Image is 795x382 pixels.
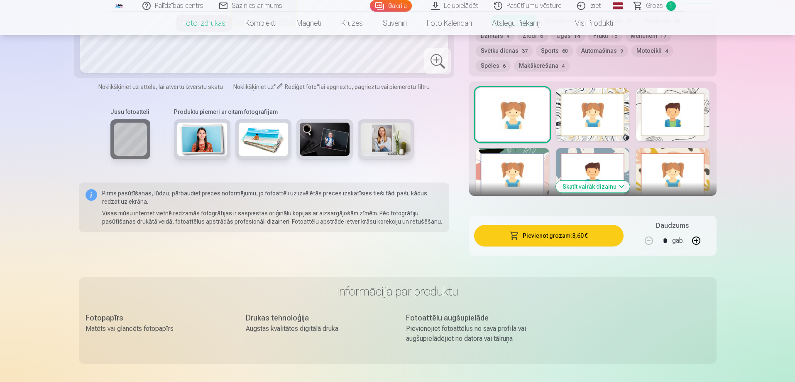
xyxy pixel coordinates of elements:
[672,231,685,251] div: gab.
[666,1,676,11] span: 1
[474,225,623,246] button: Pievienot grozam:3,60 €
[86,324,229,334] div: Matēts vai glancēts fotopapīrs
[373,12,417,35] a: Suvenīri
[406,324,550,344] div: Pievienojiet fotoattēlus no sava profila vai augšupielādējiet no datora vai tālruņa
[115,3,124,8] img: /fa1
[540,33,543,39] span: 6
[536,45,573,57] button: Sports60
[626,30,671,42] button: Meitenēm17
[588,30,622,42] button: Frukti15
[562,48,568,54] span: 60
[506,33,509,39] span: 4
[102,189,443,206] p: Pirms pasūtīšanas, lūdzu, pārbaudiet preces noformējumu, jo fotoattēli uz izvēlētās preces izskat...
[665,48,668,54] span: 4
[631,45,673,57] button: Motocikli4
[576,45,628,57] button: Automašīnas9
[286,12,331,35] a: Magnēti
[574,33,580,39] span: 14
[110,108,150,116] h6: Jūsu fotoattēli
[102,209,443,226] p: Visas mūsu internet vietnē redzamās fotogrāfijas ir saspiestas oriģinālu kopijas ar aizsargājošām...
[406,312,550,324] div: Fotoattēlu augšupielāde
[620,48,623,54] span: 9
[246,312,389,324] div: Drukas tehnoloģija
[514,60,570,71] button: Makšķerēšana4
[562,63,565,69] span: 4
[172,12,235,35] a: Foto izdrukas
[612,33,617,39] span: 15
[319,84,430,90] span: lai apgrieztu, pagrieztu vai piemērotu filtru
[476,30,514,42] button: Dzintars4
[518,30,548,42] button: Ziedi6
[86,284,710,299] h3: Informācija par produktu
[233,84,274,90] span: Noklikšķiniet uz
[317,84,319,90] span: "
[98,83,223,91] span: Noklikšķiniet uz attēla, lai atvērtu izvērstu skatu
[482,12,552,35] a: Atslēgu piekariņi
[556,181,630,192] button: Skatīt vairāk dizainu
[235,12,286,35] a: Komplekti
[656,221,689,231] h5: Daudzums
[246,324,389,334] div: Augstas kvalitātes digitālā druka
[503,63,506,69] span: 6
[417,12,482,35] a: Foto kalendāri
[331,12,373,35] a: Krūzes
[551,30,585,42] button: Ogas14
[285,84,317,90] span: Rediģēt foto
[476,60,511,71] button: Spēles6
[274,84,276,90] span: "
[660,33,666,39] span: 17
[646,1,663,11] span: Grozs
[476,45,533,57] button: Svētku dienās37
[171,108,417,116] h6: Produktu piemēri ar citām fotogrāfijām
[552,12,623,35] a: Visi produkti
[522,48,528,54] span: 37
[86,312,229,324] div: Fotopapīrs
